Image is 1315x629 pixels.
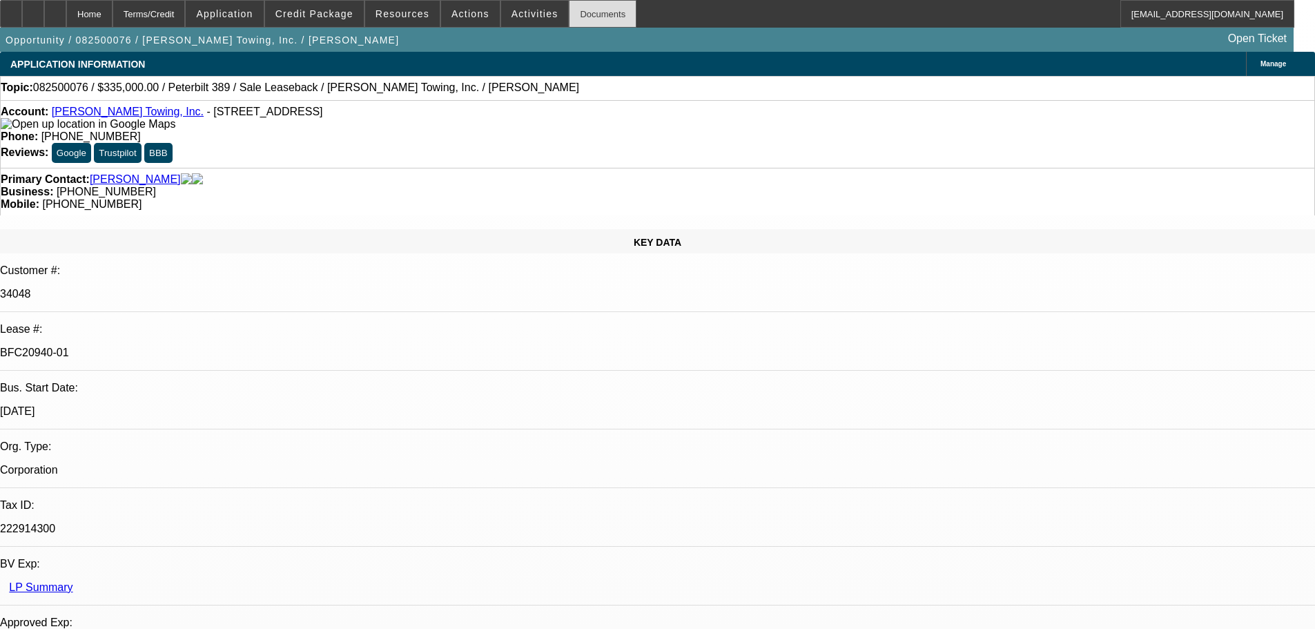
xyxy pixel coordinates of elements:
[57,186,156,197] span: [PHONE_NUMBER]
[196,8,253,19] span: Application
[94,143,141,163] button: Trustpilot
[41,130,141,142] span: [PHONE_NUMBER]
[275,8,353,19] span: Credit Package
[1,146,48,158] strong: Reviews:
[206,106,322,117] span: - [STREET_ADDRESS]
[1,81,33,94] strong: Topic:
[10,59,145,70] span: APPLICATION INFORMATION
[512,8,558,19] span: Activities
[6,35,399,46] span: Opportunity / 082500076 / [PERSON_NAME] Towing, Inc. / [PERSON_NAME]
[9,581,72,593] a: LP Summary
[451,8,489,19] span: Actions
[144,143,173,163] button: BBB
[52,143,91,163] button: Google
[1,198,39,210] strong: Mobile:
[365,1,440,27] button: Resources
[52,106,204,117] a: [PERSON_NAME] Towing, Inc.
[186,1,263,27] button: Application
[181,173,192,186] img: facebook-icon.png
[1,118,175,130] a: View Google Maps
[1,173,90,186] strong: Primary Contact:
[441,1,500,27] button: Actions
[634,237,681,248] span: KEY DATA
[1223,27,1292,50] a: Open Ticket
[501,1,569,27] button: Activities
[33,81,579,94] span: 082500076 / $335,000.00 / Peterbilt 389 / Sale Leaseback / [PERSON_NAME] Towing, Inc. / [PERSON_N...
[1,130,38,142] strong: Phone:
[1,118,175,130] img: Open up location in Google Maps
[192,173,203,186] img: linkedin-icon.png
[1,186,53,197] strong: Business:
[265,1,364,27] button: Credit Package
[90,173,181,186] a: [PERSON_NAME]
[1,106,48,117] strong: Account:
[1260,60,1286,68] span: Manage
[42,198,142,210] span: [PHONE_NUMBER]
[376,8,429,19] span: Resources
